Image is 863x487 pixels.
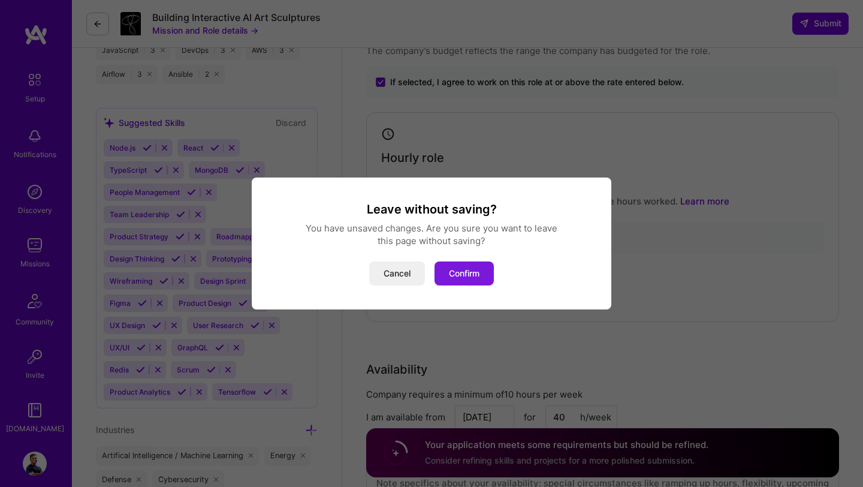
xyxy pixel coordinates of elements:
[434,261,494,285] button: Confirm
[252,178,611,309] div: modal
[266,235,597,247] div: this page without saving?
[369,261,425,285] button: Cancel
[266,222,597,235] div: You have unsaved changes. Are you sure you want to leave
[266,202,597,217] h3: Leave without saving?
